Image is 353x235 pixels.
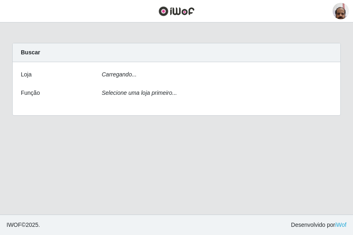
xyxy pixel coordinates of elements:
label: Loja [21,70,31,79]
i: Carregando... [102,71,137,78]
i: Selecione uma loja primeiro... [102,90,177,96]
span: © 2025 . [7,221,40,229]
img: CoreUI Logo [158,6,195,16]
span: IWOF [7,222,22,228]
strong: Buscar [21,49,40,56]
span: Desenvolvido por [291,221,346,229]
a: iWof [335,222,346,228]
label: Função [21,89,40,97]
